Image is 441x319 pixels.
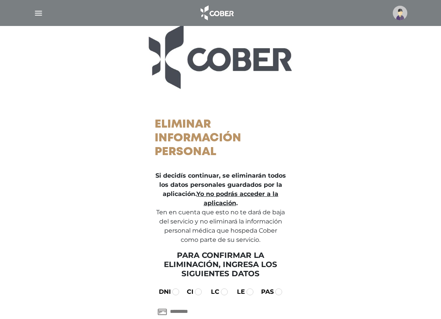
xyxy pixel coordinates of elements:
label: LE [230,287,245,296]
img: logo_cober_home-white.png [196,4,237,22]
p: Ten en cuenta que esto no te dará de baja del servicio y no eliminará la información personal méd... [155,171,287,245]
h1: Eliminar información personal [155,118,287,159]
img: logo_ingresar.jpg [117,9,324,108]
label: PAS [254,287,274,296]
img: Cober_menu-lines-white.svg [34,8,43,18]
img: profile-placeholder.svg [393,6,407,20]
label: CI [180,287,193,296]
span: Yo no podrás acceder a la aplicación [196,190,278,207]
label: DNI [152,287,171,296]
strong: Si decidís continuar, se eliminarán todos los datos personales guardados por la aplicación. . [155,172,286,207]
h5: Para confirmar la eliminación, ingresa los siguientes datos [155,251,287,278]
label: LC [204,287,219,296]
